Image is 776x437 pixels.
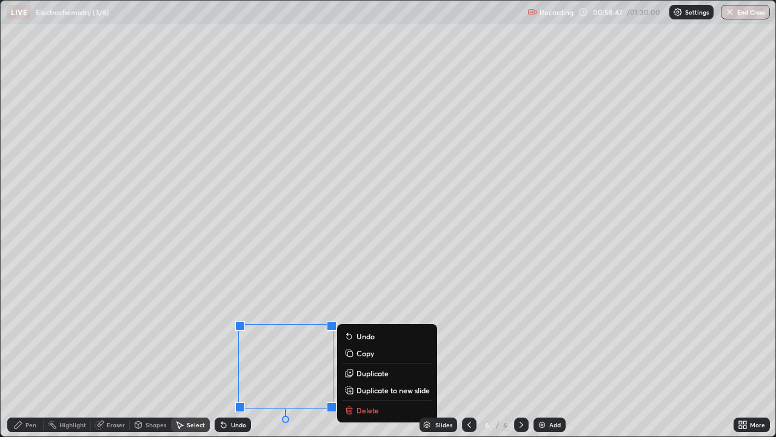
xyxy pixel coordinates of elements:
[540,8,574,17] p: Recording
[342,329,432,344] button: Undo
[356,331,375,341] p: Undo
[145,422,166,428] div: Shapes
[342,366,432,381] button: Duplicate
[11,7,27,17] p: LIVE
[435,422,452,428] div: Slides
[721,5,770,19] button: End Class
[527,7,537,17] img: recording.375f2c34.svg
[342,383,432,398] button: Duplicate to new slide
[502,419,509,430] div: 6
[231,422,246,428] div: Undo
[356,368,389,378] p: Duplicate
[356,405,379,415] p: Delete
[549,422,561,428] div: Add
[342,403,432,418] button: Delete
[496,421,500,429] div: /
[356,385,430,395] p: Duplicate to new slide
[36,7,109,17] p: Electrochemistry (3/6)
[537,420,547,430] img: add-slide-button
[25,422,36,428] div: Pen
[187,422,205,428] div: Select
[685,9,709,15] p: Settings
[59,422,86,428] div: Highlight
[481,421,493,429] div: 6
[342,346,432,361] button: Copy
[673,7,683,17] img: class-settings-icons
[107,422,125,428] div: Eraser
[725,7,735,17] img: end-class-cross
[750,422,765,428] div: More
[356,348,374,358] p: Copy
